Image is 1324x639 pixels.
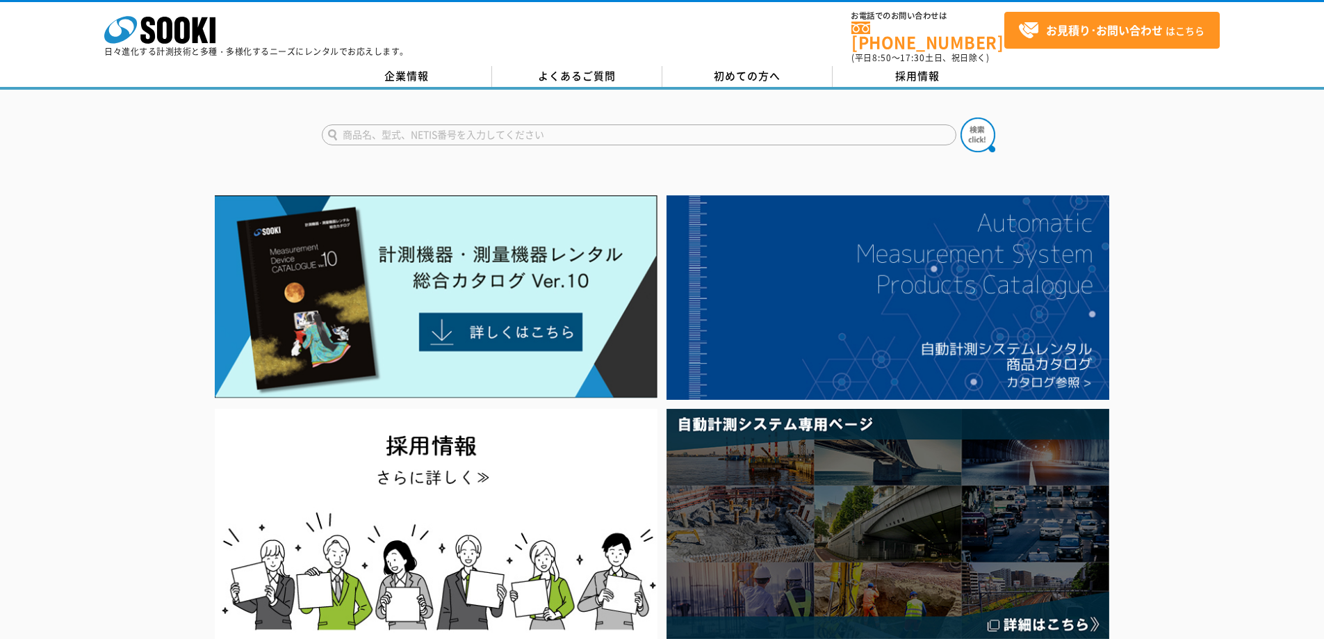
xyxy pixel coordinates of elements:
[851,22,1004,50] a: [PHONE_NUMBER]
[851,51,989,64] span: (平日 ～ 土日、祝日除く)
[667,195,1109,400] img: 自動計測システムカタログ
[872,51,892,64] span: 8:50
[215,409,657,639] img: SOOKI recruit
[1046,22,1163,38] strong: お見積り･お問い合わせ
[851,12,1004,20] span: お電話でのお問い合わせは
[961,118,995,152] img: btn_search.png
[1004,12,1220,49] a: お見積り･お問い合わせはこちら
[215,195,657,398] img: Catalog Ver10
[104,47,409,56] p: 日々進化する計測技術と多種・多様化するニーズにレンタルでお応えします。
[322,66,492,87] a: 企業情報
[1018,20,1204,41] span: はこちら
[714,68,780,83] span: 初めての方へ
[667,409,1109,639] img: 自動計測システム専用ページ
[322,124,956,145] input: 商品名、型式、NETIS番号を入力してください
[492,66,662,87] a: よくあるご質問
[662,66,833,87] a: 初めての方へ
[900,51,925,64] span: 17:30
[833,66,1003,87] a: 採用情報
